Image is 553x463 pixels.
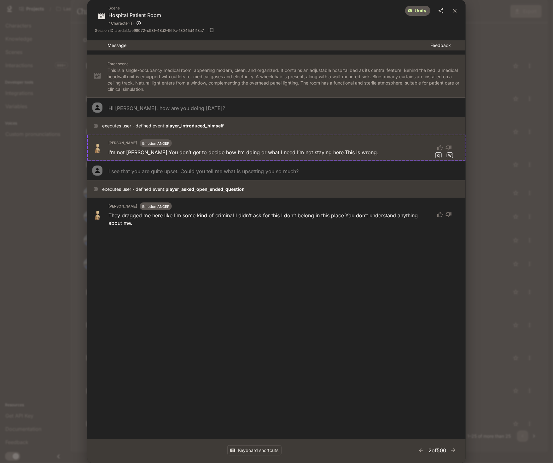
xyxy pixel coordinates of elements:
p: Message [108,42,430,49]
button: thumb up [433,142,444,154]
button: close [449,5,461,16]
button: thumb down [444,209,456,220]
p: 2 of 500 [428,447,446,454]
img: avatar image [92,143,102,153]
span: Enter scene [108,62,129,66]
p: Hi [PERSON_NAME], how are you doing [DATE]? [108,104,225,112]
img: avatar image [92,210,102,220]
span: 4 Character(s) [108,20,134,26]
h6: [PERSON_NAME] [108,204,137,209]
div: James Turner, Monique Turner, James Test, James Turner (copy) [108,19,161,27]
p: Feedback [430,42,461,49]
p: w [448,152,452,158]
span: Emotion: ANGER [142,141,169,146]
p: executes user - defined event: [102,186,461,192]
p: They dragged me here like I’m some kind of criminal. I didn’t ask for this. I don’t belong in thi... [108,212,430,227]
span: Emotion: ANGER [142,204,169,209]
button: share [435,5,447,16]
button: Keyboard shortcuts [227,445,282,456]
span: unity [411,8,430,14]
strong: player_introduced_himself [166,123,224,128]
button: thumb down [444,142,456,154]
strong: player_asked_open_ended_question [166,186,245,192]
p: executes user - defined event: [102,123,461,129]
h6: [PERSON_NAME] [108,140,137,146]
span: Scene [108,5,161,11]
p: Hospital Patient Room [108,11,161,19]
p: I’m not [PERSON_NAME]. You don’t get to decide how I’m doing or what I need. I’m not staying here... [108,149,378,156]
p: I see that you are quite upset. Could you tell me what is upsetting you so much? [108,167,299,175]
p: This is a single-occupancy medical room, appearing modern, clean, and organized. It contains an a... [108,67,461,92]
span: Session ID: laerdal:1ae99072-c931-48d2-969c-13045d4f13a7 [95,27,204,34]
div: avatar image[PERSON_NAME]Emotion:ANGERI’m not [PERSON_NAME].You don’t get to decide how I’m doing... [87,135,466,161]
button: thumb up [433,209,444,220]
p: q [437,152,440,158]
div: avatar image[PERSON_NAME]Emotion:ANGERThey dragged me here like I’m some kind of criminal.I didn’... [87,198,466,232]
